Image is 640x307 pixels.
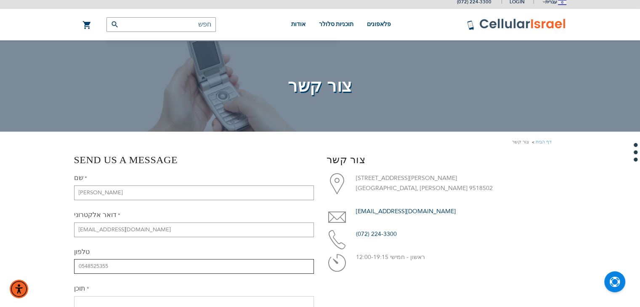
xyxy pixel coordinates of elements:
[536,139,552,145] a: דף הבית
[10,280,28,298] div: תפריט נגישות
[74,222,314,237] input: דואר אלקטרוני
[356,252,566,263] p: ראשון - חמישי 12:00-19:15
[467,18,566,31] img: לוגו סלולר ישראל
[512,138,529,146] strong: צור קשר
[327,153,566,167] h3: צור קשר
[106,17,216,32] input: חפש
[356,207,456,215] a: [EMAIL_ADDRESS][DOMAIN_NAME]
[319,9,354,40] a: תוכניות סלולר
[356,230,397,238] a: (072) 224-3300
[291,21,305,27] span: אודות
[74,185,314,200] input: שם
[367,21,391,27] span: פלאפונים
[327,173,566,194] li: [STREET_ADDRESS][PERSON_NAME] [GEOGRAPHIC_DATA], [PERSON_NAME] 9518502
[74,284,89,294] label: תוכן
[74,247,90,257] label: טלפון
[74,173,87,183] label: שם
[291,9,305,40] a: אודות
[288,75,352,98] span: צור קשר
[74,153,314,167] h3: Send us a message
[74,259,314,274] input: טלפון
[74,210,120,220] label: דואר אלקטרוני
[319,21,354,27] span: תוכניות סלולר
[367,9,391,40] a: פלאפונים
